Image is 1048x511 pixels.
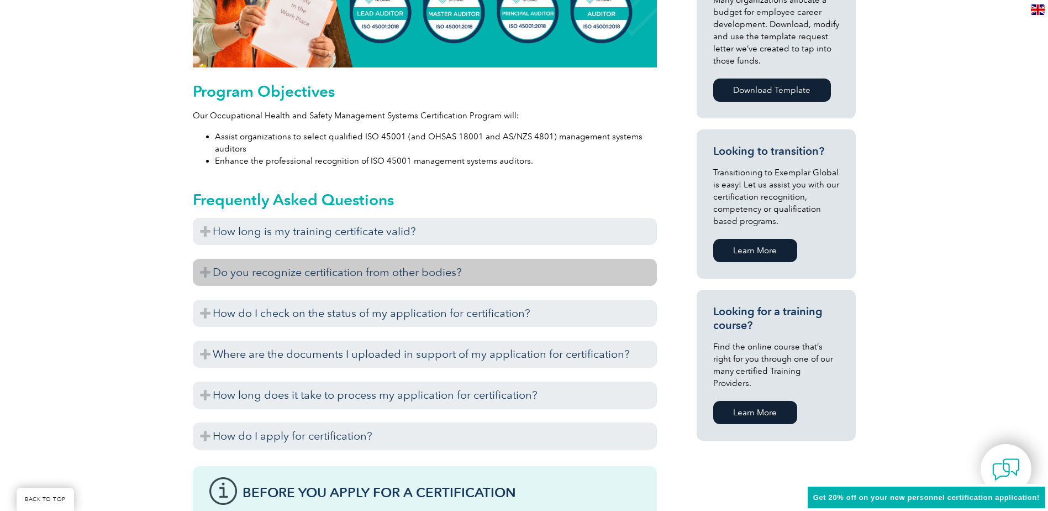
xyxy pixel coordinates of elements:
a: Learn More [713,239,797,262]
h3: How long is my training certificate valid? [193,218,657,245]
h3: Looking to transition? [713,144,839,158]
a: BACK TO TOP [17,488,74,511]
li: Enhance the professional recognition of ISO 45001 management systems auditors. [215,155,657,167]
h3: How long does it take to process my application for certification? [193,382,657,409]
h2: Program Objectives [193,82,657,100]
h2: Frequently Asked Questions [193,191,657,208]
li: Assist organizations to select qualified ISO 45001 (and OHSAS 18001 and AS/NZS 4801) management s... [215,131,657,155]
a: Download Template [713,79,831,102]
p: Our Occupational Health and Safety Management Systems Certification Program will: [193,109,657,122]
h3: How do I check on the status of my application for certification? [193,300,657,327]
h3: Where are the documents I uploaded in support of my application for certification? [193,341,657,368]
img: en [1031,4,1045,15]
span: Get 20% off on your new personnel certification application! [813,493,1040,502]
h3: Before You Apply For a Certification [243,486,640,499]
a: Learn More [713,401,797,424]
h3: Looking for a training course? [713,305,839,332]
p: Find the online course that’s right for you through one of our many certified Training Providers. [713,341,839,389]
p: Transitioning to Exemplar Global is easy! Let us assist you with our certification recognition, c... [713,166,839,227]
h3: How do I apply for certification? [193,423,657,450]
h3: Do you recognize certification from other bodies? [193,259,657,286]
img: contact-chat.png [992,456,1020,483]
